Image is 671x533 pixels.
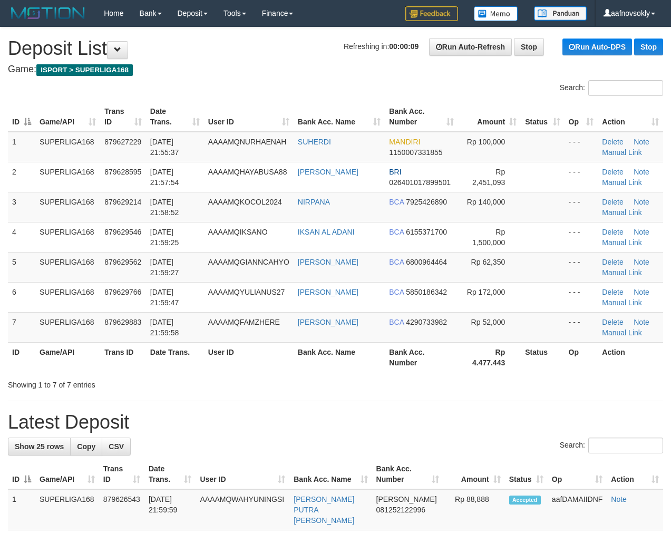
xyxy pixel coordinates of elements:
th: Trans ID: activate to sort column ascending [99,459,144,489]
span: [DATE] 21:57:54 [150,168,179,187]
th: Bank Acc. Number [385,342,458,372]
img: panduan.png [534,6,587,21]
a: CSV [102,438,131,456]
a: Delete [602,318,623,326]
span: Copy 6800964464 to clipboard [406,258,447,266]
h4: Game: [8,64,663,75]
a: Run Auto-DPS [562,38,632,55]
a: Delete [602,198,623,206]
span: AAAAMQKOCOL2024 [208,198,282,206]
td: SUPERLIGA168 [35,162,100,192]
span: CSV [109,442,124,451]
td: 5 [8,252,35,282]
td: 1 [8,132,35,162]
span: ISPORT > SUPERLIGA168 [36,64,133,76]
td: SUPERLIGA168 [35,489,99,530]
td: - - - [565,132,598,162]
span: AAAAMQYULIANUS27 [208,288,285,296]
a: Note [634,168,649,176]
th: User ID: activate to sort column ascending [196,459,289,489]
th: Action [598,342,663,372]
th: Trans ID: activate to sort column ascending [100,102,146,132]
span: BCA [389,288,404,296]
img: Feedback.jpg [405,6,458,21]
a: Note [634,288,649,296]
th: Bank Acc. Number: activate to sort column ascending [372,459,443,489]
span: Copy [77,442,95,451]
span: Refreshing in: [344,42,419,51]
span: Copy 7925426890 to clipboard [406,198,447,206]
a: IKSAN AL ADANI [298,228,355,236]
a: Run Auto-Refresh [429,38,512,56]
th: Amount: activate to sort column ascending [458,102,521,132]
span: [DATE] 21:58:52 [150,198,179,217]
span: BCA [389,228,404,236]
span: AAAAMQNURHAENAH [208,138,287,146]
a: Show 25 rows [8,438,71,456]
span: [DATE] 21:59:58 [150,318,179,337]
th: Bank Acc. Number: activate to sort column ascending [385,102,458,132]
th: Action: activate to sort column ascending [607,459,663,489]
span: MANDIRI [389,138,420,146]
td: 4 [8,222,35,252]
span: [DATE] 21:59:25 [150,228,179,247]
a: [PERSON_NAME] [298,258,358,266]
th: Game/API: activate to sort column ascending [35,459,99,489]
th: User ID: activate to sort column ascending [204,102,294,132]
td: - - - [565,312,598,342]
input: Search: [588,438,663,453]
a: Stop [634,38,663,55]
span: BCA [389,258,404,266]
th: Game/API: activate to sort column ascending [35,102,100,132]
span: Rp 1,500,000 [472,228,505,247]
th: Status: activate to sort column ascending [521,102,564,132]
strong: 00:00:09 [389,42,419,51]
input: Search: [588,80,663,96]
td: SUPERLIGA168 [35,222,100,252]
span: 879629883 [104,318,141,326]
td: 2 [8,162,35,192]
td: - - - [565,222,598,252]
a: Note [634,318,649,326]
span: BCA [389,318,404,326]
span: 879627229 [104,138,141,146]
span: 879628595 [104,168,141,176]
a: Stop [514,38,544,56]
div: Showing 1 to 7 of 7 entries [8,375,271,390]
a: Manual Link [602,178,642,187]
a: [PERSON_NAME] [298,168,358,176]
span: Rp 2,451,093 [472,168,505,187]
span: AAAAMQHAYABUSA88 [208,168,287,176]
th: Op: activate to sort column ascending [565,102,598,132]
span: 879629214 [104,198,141,206]
img: MOTION_logo.png [8,5,88,21]
td: aafDAMAIIDNF [548,489,607,530]
th: Bank Acc. Name: activate to sort column ascending [294,102,385,132]
span: [DATE] 21:59:47 [150,288,179,307]
a: Manual Link [602,268,642,277]
th: Status: activate to sort column ascending [505,459,548,489]
a: Manual Link [602,238,642,247]
span: [DATE] 21:55:37 [150,138,179,157]
th: ID: activate to sort column descending [8,459,35,489]
th: Trans ID [100,342,146,372]
td: SUPERLIGA168 [35,282,100,312]
span: AAAAMQGIANNCAHYO [208,258,289,266]
td: 879626543 [99,489,144,530]
span: Copy 4290733982 to clipboard [406,318,447,326]
a: NIRPANA [298,198,330,206]
th: Date Trans. [146,342,204,372]
a: Delete [602,258,623,266]
td: AAAAMQWAHYUNINGSI [196,489,289,530]
th: User ID [204,342,294,372]
a: [PERSON_NAME] PUTRA [PERSON_NAME] [294,495,354,525]
span: Copy 1150007331855 to clipboard [389,148,442,157]
span: 879629766 [104,288,141,296]
td: SUPERLIGA168 [35,132,100,162]
th: Status [521,342,564,372]
a: Delete [602,138,623,146]
td: [DATE] 21:59:59 [144,489,196,530]
span: Accepted [509,496,541,505]
label: Search: [560,438,663,453]
span: 879629546 [104,228,141,236]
